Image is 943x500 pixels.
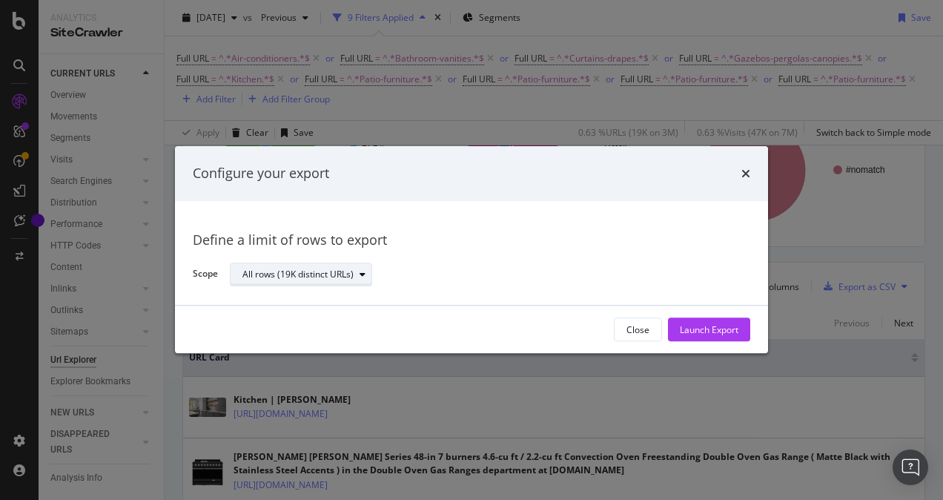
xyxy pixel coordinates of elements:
[626,323,649,336] div: Close
[614,318,662,342] button: Close
[741,164,750,183] div: times
[193,231,750,250] div: Define a limit of rows to export
[893,450,928,485] div: Open Intercom Messenger
[668,318,750,342] button: Launch Export
[193,268,218,284] label: Scope
[230,263,372,286] button: All rows (19K distinct URLs)
[193,164,329,183] div: Configure your export
[242,270,354,279] div: All rows (19K distinct URLs)
[680,323,738,336] div: Launch Export
[175,146,768,353] div: modal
